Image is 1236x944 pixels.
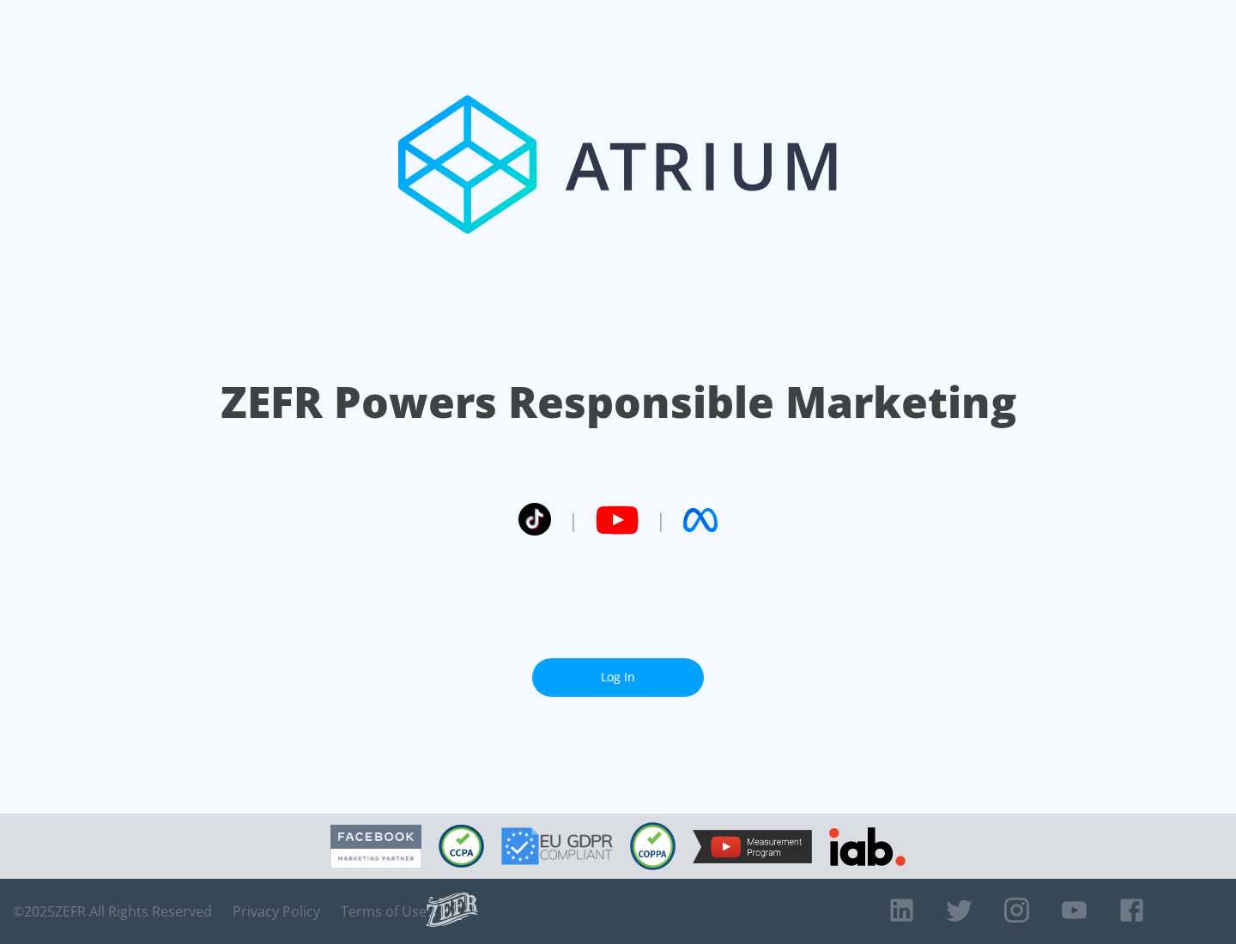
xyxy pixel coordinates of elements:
a: Terms of Use [341,903,427,920]
span: © 2025 ZEFR All Rights Reserved [13,903,212,920]
a: Privacy Policy [233,903,320,920]
img: IAB [829,827,906,866]
h1: ZEFR Powers Responsible Marketing [221,372,1016,432]
a: Log In [532,658,704,697]
span: | [568,507,579,533]
img: YouTube Measurement Program [693,830,812,863]
span: | [656,507,666,533]
img: GDPR Compliant [501,827,613,865]
img: COPPA Compliant [630,822,676,870]
img: CCPA Compliant [439,825,484,868]
img: Facebook Marketing Partner [330,825,421,868]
